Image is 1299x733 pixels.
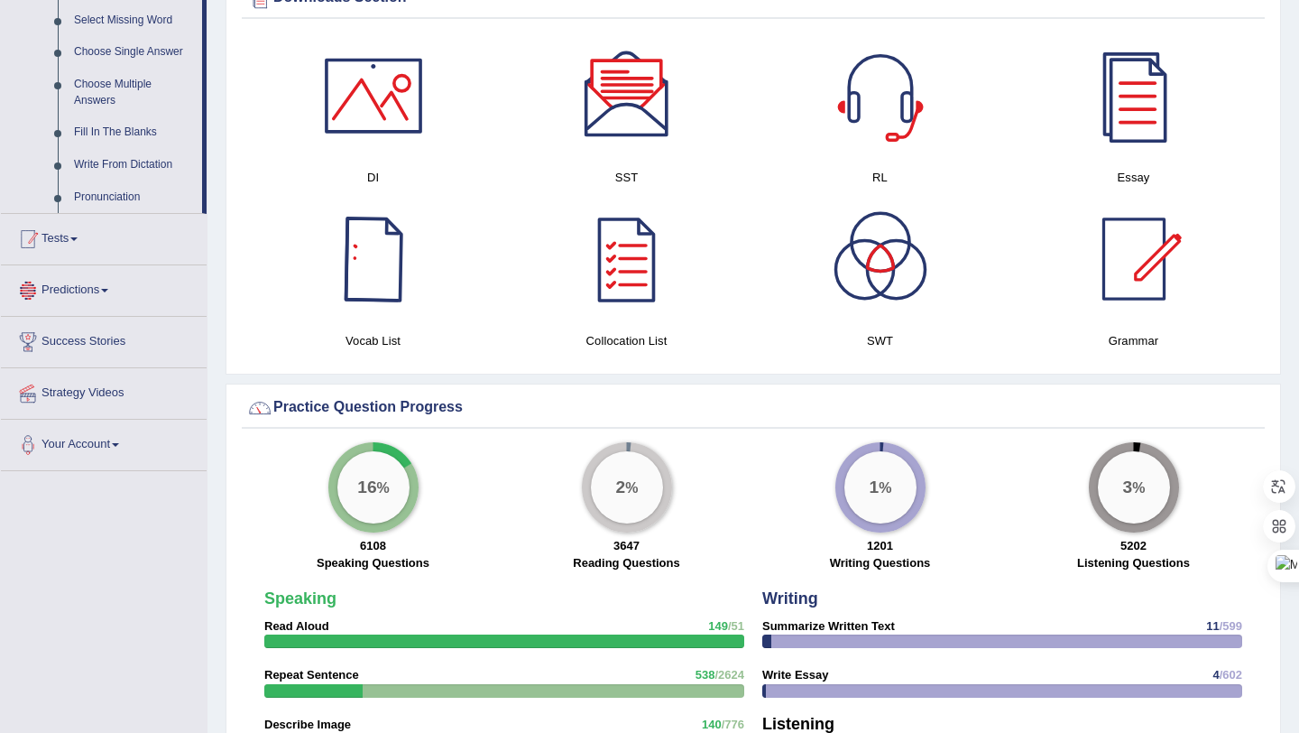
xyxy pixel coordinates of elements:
div: % [844,451,917,524]
label: Reading Questions [573,554,679,571]
span: /602 [1220,668,1242,682]
strong: Summarize Written Text [762,619,895,633]
strong: 1201 [867,539,893,552]
strong: Read Aloud [264,619,329,633]
div: % [1098,451,1170,524]
h4: Essay [1016,168,1251,187]
a: Success Stories [1,317,207,362]
strong: Repeat Sentence [264,668,359,682]
div: % [591,451,663,524]
strong: 5202 [1120,539,1147,552]
label: Listening Questions [1077,554,1190,571]
strong: Describe Image [264,718,351,731]
h4: DI [255,168,491,187]
strong: Speaking [264,589,336,608]
span: /2624 [714,668,744,682]
big: 1 [869,478,879,497]
span: 140 [702,718,722,731]
a: Select Missing Word [66,5,202,37]
label: Speaking Questions [317,554,429,571]
label: Writing Questions [830,554,931,571]
a: Strategy Videos [1,368,207,413]
a: Fill In The Blanks [66,116,202,149]
span: 11 [1206,619,1219,633]
span: /599 [1220,619,1242,633]
a: Pronunciation [66,181,202,214]
big: 2 [615,478,625,497]
strong: Write Essay [762,668,828,682]
h4: Collocation List [509,331,744,350]
strong: 6108 [360,539,386,552]
strong: Listening [762,715,834,733]
big: 16 [357,478,376,497]
a: Write From Dictation [66,149,202,181]
a: Choose Multiple Answers [66,69,202,116]
a: Choose Single Answer [66,36,202,69]
span: 538 [696,668,715,682]
span: /776 [722,718,744,731]
h4: Grammar [1016,331,1251,350]
span: /51 [728,619,744,633]
h4: Vocab List [255,331,491,350]
a: Tests [1,214,207,259]
strong: Writing [762,589,818,608]
span: 4 [1212,668,1219,682]
span: 149 [708,619,728,633]
a: Predictions [1,265,207,311]
h4: SST [509,168,744,187]
big: 3 [1122,478,1132,497]
a: Your Account [1,420,207,465]
div: Practice Question Progress [246,394,1260,422]
h4: RL [762,168,998,187]
strong: 3647 [613,539,640,552]
h4: SWT [762,331,998,350]
div: % [337,451,410,524]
